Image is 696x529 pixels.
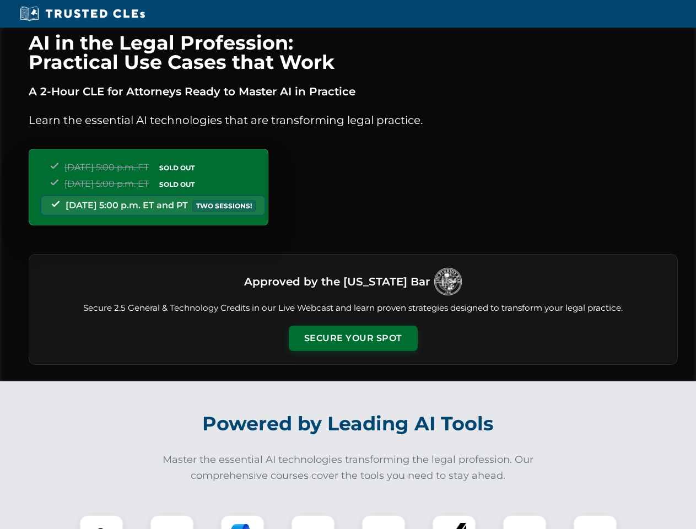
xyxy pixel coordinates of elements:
img: Logo [434,268,462,295]
h3: Approved by the [US_STATE] Bar [244,272,430,292]
span: [DATE] 5:00 p.m. ET [64,162,149,172]
button: Secure Your Spot [289,326,418,351]
span: [DATE] 5:00 p.m. ET [64,179,149,189]
span: SOLD OUT [155,162,198,174]
h1: AI in the Legal Profession: Practical Use Cases that Work [29,33,678,72]
p: A 2-Hour CLE for Attorneys Ready to Master AI in Practice [29,83,678,100]
span: SOLD OUT [155,179,198,190]
img: Trusted CLEs [17,6,148,22]
p: Learn the essential AI technologies that are transforming legal practice. [29,111,678,129]
p: Master the essential AI technologies transforming the legal profession. Our comprehensive courses... [155,452,541,484]
h2: Powered by Leading AI Tools [43,404,654,443]
p: Secure 2.5 General & Technology Credits in our Live Webcast and learn proven strategies designed ... [42,302,664,315]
